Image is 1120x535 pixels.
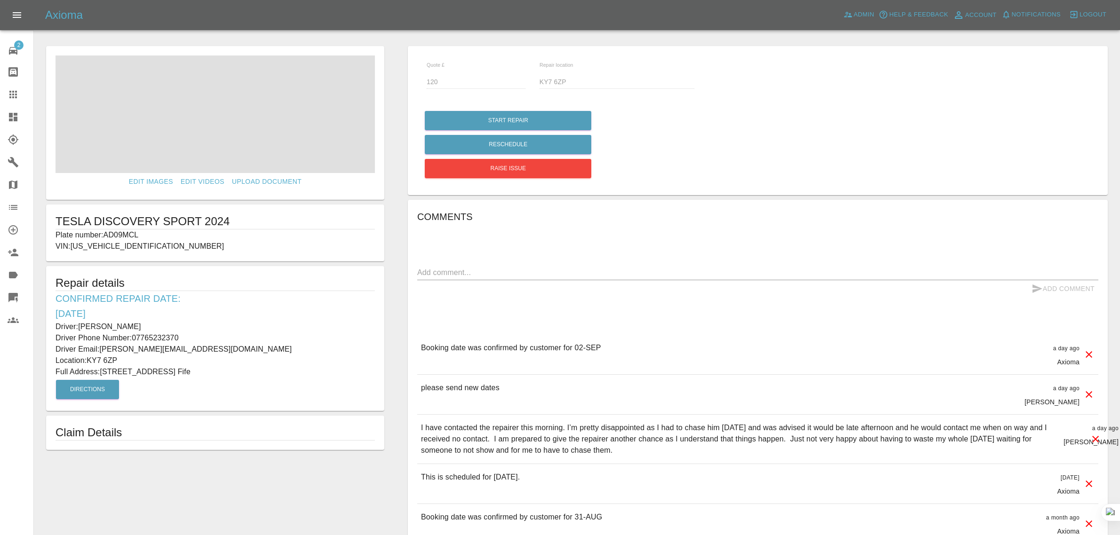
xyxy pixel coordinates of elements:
[1053,385,1080,392] span: a day ago
[45,8,83,23] h5: Axioma
[425,111,591,130] button: Start Repair
[421,422,1056,456] p: I have contacted the repairer this morning. I’m pretty disappointed as I had to chase him [DATE] ...
[425,159,591,178] button: Raise issue
[999,8,1063,22] button: Notifications
[841,8,877,22] a: Admin
[56,291,375,321] h6: Confirmed Repair Date: [DATE]
[56,380,119,399] button: Directions
[1092,425,1119,432] span: a day ago
[427,62,445,68] span: Quote £
[1080,9,1106,20] span: Logout
[1046,514,1080,521] span: a month ago
[417,209,1098,224] h6: Comments
[1067,8,1109,22] button: Logout
[951,8,999,23] a: Account
[125,173,177,190] a: Edit Images
[56,332,375,344] p: Driver Phone Number: 07765232370
[1061,474,1080,481] span: [DATE]
[1064,437,1119,447] p: [PERSON_NAME]
[421,342,601,354] p: Booking date was confirmed by customer for 02-SEP
[56,229,375,241] p: Plate number: AD09MCL
[1053,345,1080,352] span: a day ago
[56,321,375,332] p: Driver: [PERSON_NAME]
[1057,487,1080,496] p: Axioma
[889,9,948,20] span: Help & Feedback
[56,241,375,252] p: VIN: [US_VEHICLE_IDENTIFICATION_NUMBER]
[876,8,950,22] button: Help & Feedback
[6,4,28,26] button: Open drawer
[854,9,874,20] span: Admin
[56,344,375,355] p: Driver Email: [PERSON_NAME][EMAIL_ADDRESS][DOMAIN_NAME]
[228,173,305,190] a: Upload Document
[421,382,500,393] p: please send new dates
[14,40,24,50] span: 2
[56,214,375,229] h1: TESLA DISCOVERY SPORT 2024
[421,472,520,483] p: This is scheduled for [DATE].
[56,425,375,440] h1: Claim Details
[965,10,997,21] span: Account
[56,275,375,291] h5: Repair details
[425,135,591,154] button: Reschedule
[540,62,573,68] span: Repair location
[421,511,602,523] p: Booking date was confirmed by customer for 31-AUG
[56,366,375,378] p: Full Address: [STREET_ADDRESS] Fife
[177,173,228,190] a: Edit Videos
[1012,9,1061,20] span: Notifications
[1057,357,1080,367] p: Axioma
[56,355,375,366] p: Location: KY7 6ZP
[1025,397,1080,407] p: [PERSON_NAME]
